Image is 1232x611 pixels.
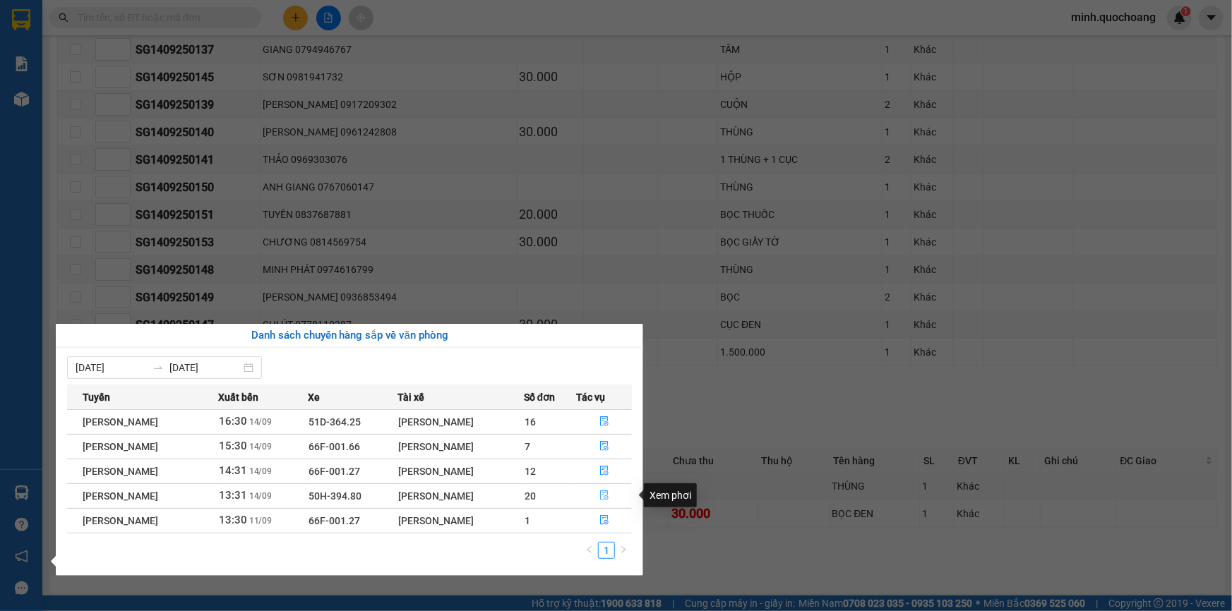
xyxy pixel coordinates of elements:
[576,389,605,405] span: Tác vụ
[309,490,362,502] span: 50H-394.80
[83,389,110,405] span: Tuyến
[67,327,632,344] div: Danh sách chuyến hàng sắp về văn phòng
[581,542,598,559] li: Previous Page
[525,490,536,502] span: 20
[83,515,158,526] span: [PERSON_NAME]
[219,415,247,428] span: 16:30
[525,466,536,477] span: 12
[398,439,523,454] div: [PERSON_NAME]
[398,513,523,528] div: [PERSON_NAME]
[599,441,609,452] span: file-done
[598,542,615,559] li: 1
[585,545,594,554] span: left
[599,416,609,428] span: file-done
[525,416,536,428] span: 16
[309,515,361,526] span: 66F-001.27
[524,389,556,405] span: Số đơn
[398,488,523,504] div: [PERSON_NAME]
[599,466,609,477] span: file-done
[599,543,614,558] a: 1
[76,360,147,375] input: Từ ngày
[249,417,273,427] span: 14/09
[249,442,273,452] span: 14/09
[577,509,631,532] button: file-done
[619,545,628,554] span: right
[644,483,697,507] div: Xem phơi
[249,491,273,501] span: 14/09
[219,514,247,526] span: 13:30
[577,485,631,507] button: file-done
[599,490,609,502] span: file-done
[218,389,258,405] span: Xuất bến
[398,464,523,479] div: [PERSON_NAME]
[577,411,631,433] button: file-done
[525,515,530,526] span: 1
[83,441,158,452] span: [PERSON_NAME]
[599,515,609,526] span: file-done
[219,464,247,477] span: 14:31
[577,460,631,483] button: file-done
[615,542,632,559] button: right
[309,466,361,477] span: 66F-001.27
[249,516,273,526] span: 11/09
[152,362,164,373] span: swap-right
[397,389,424,405] span: Tài xế
[581,542,598,559] button: left
[83,416,158,428] span: [PERSON_NAME]
[152,362,164,373] span: to
[577,435,631,458] button: file-done
[615,542,632,559] li: Next Page
[398,414,523,430] div: [PERSON_NAME]
[249,466,273,476] span: 14/09
[525,441,530,452] span: 7
[219,489,247,502] span: 13:31
[309,416,361,428] span: 51D-364.25
[83,466,158,477] span: [PERSON_NAME]
[83,490,158,502] span: [PERSON_NAME]
[309,389,321,405] span: Xe
[169,360,241,375] input: Đến ngày
[309,441,361,452] span: 66F-001.66
[219,440,247,452] span: 15:30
